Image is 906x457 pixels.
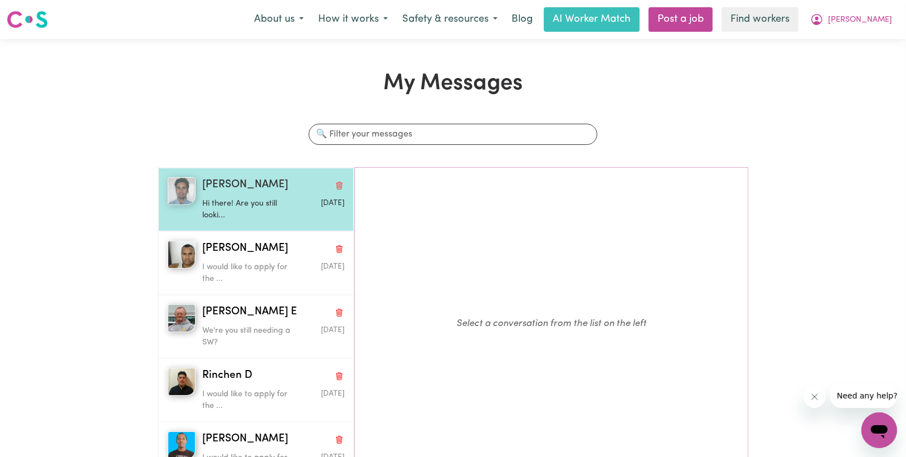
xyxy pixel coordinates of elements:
button: Rinchen DRinchen DDelete conversationI would like to apply for the ...Message sent on July 1, 2025 [158,358,354,422]
p: I would like to apply for the ... [202,388,297,412]
span: [PERSON_NAME] [202,177,288,193]
span: Message sent on July 1, 2025 [321,390,344,397]
span: Message sent on August 2, 2025 [321,263,344,270]
button: Delete conversation [334,178,344,192]
iframe: Button to launch messaging window [861,412,897,448]
h1: My Messages [158,70,748,97]
img: Joseva V [168,241,196,269]
span: [PERSON_NAME] E [202,304,297,320]
button: Paul Ezza E[PERSON_NAME] EDelete conversationWe're you still needing a SW?Message sent on July 2,... [158,295,354,358]
span: Need any help? [7,8,67,17]
button: James S[PERSON_NAME]Delete conversationHi there! Are you still looki...Message sent on August 5, ... [158,168,354,231]
a: AI Worker Match [544,7,640,32]
a: Careseekers logo [7,7,48,32]
span: [PERSON_NAME] [202,431,288,448]
img: Careseekers logo [7,9,48,30]
p: Hi there! Are you still looki... [202,198,297,222]
span: Message sent on July 2, 2025 [321,327,344,334]
iframe: Close message [803,386,826,408]
p: We're you still needing a SW? [202,325,297,349]
span: Rinchen D [202,368,252,384]
img: James S [168,177,196,205]
span: [PERSON_NAME] [202,241,288,257]
span: Message sent on August 5, 2025 [321,200,344,207]
img: Paul Ezza E [168,304,196,332]
button: How it works [311,8,395,31]
button: Delete conversation [334,305,344,319]
iframe: Message from company [830,383,897,408]
button: Joseva V[PERSON_NAME]Delete conversationI would like to apply for the ...Message sent on August 2... [158,231,354,295]
a: Blog [505,7,539,32]
img: Rinchen D [168,368,196,396]
em: Select a conversation from the list on the left [456,319,646,328]
button: About us [247,8,311,31]
input: 🔍 Filter your messages [309,124,597,145]
button: Delete conversation [334,241,344,256]
button: Safety & resources [395,8,505,31]
button: My Account [803,8,899,31]
p: I would like to apply for the ... [202,261,297,285]
span: [PERSON_NAME] [828,14,892,26]
a: Find workers [722,7,798,32]
a: Post a job [649,7,713,32]
button: Delete conversation [334,432,344,446]
button: Delete conversation [334,368,344,383]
